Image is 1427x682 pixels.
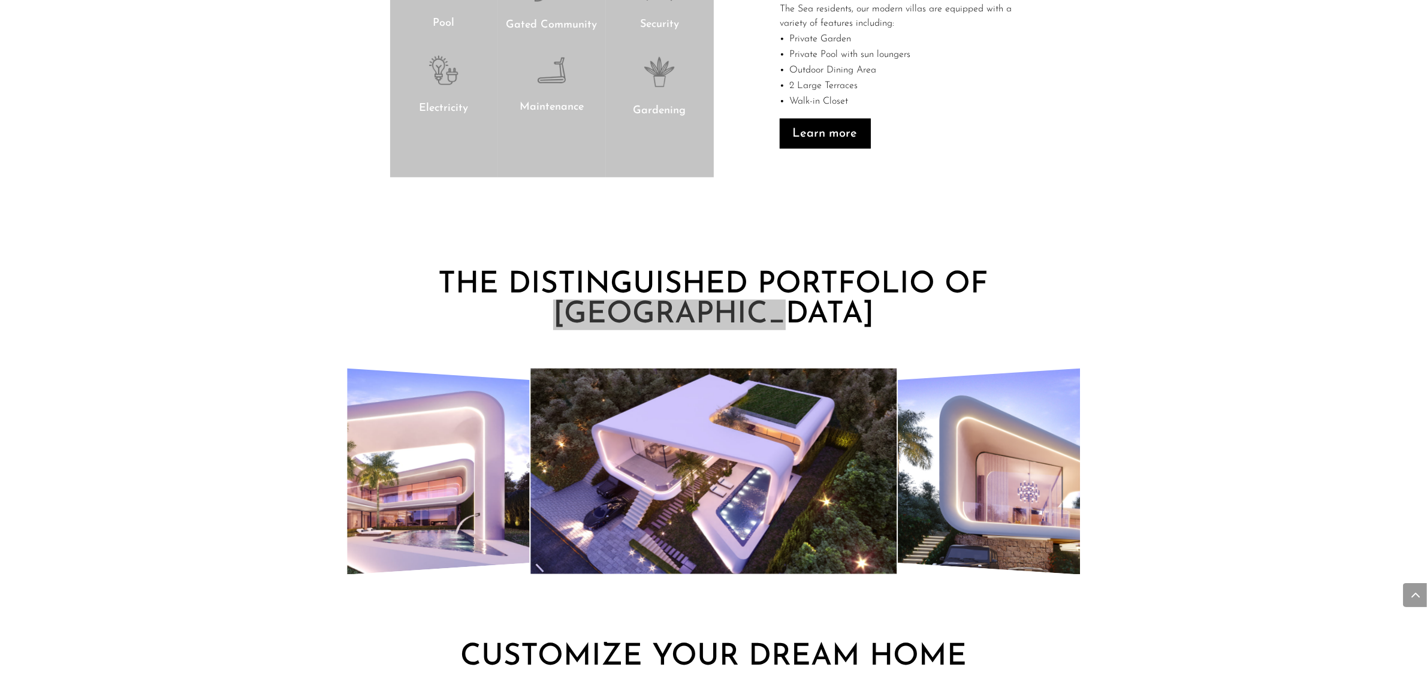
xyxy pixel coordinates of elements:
[326,461,348,482] div: Previous slide
[520,102,584,113] span: Maintenance
[640,19,679,30] span: Security
[506,20,598,31] span: Gated Community
[530,369,897,575] img: villa solana plus 8
[420,103,469,114] span: Electricity
[790,65,877,75] span: Outdoor Dining Area
[898,354,1315,590] img: villa solana plus specs (1)
[390,270,1037,336] h2: THE DISTINGUISHED PORTFOLIO OF [GEOGRAPHIC_DATA]
[898,354,1315,590] div: 4 / 7
[780,119,871,149] a: Learn more
[633,105,686,116] span: Gardening
[790,34,852,44] span: Private Garden
[1080,461,1102,482] div: Next slide
[790,81,858,90] span: 2 Large Terraces
[790,96,849,106] span: Walk-in Closet
[433,18,455,29] span: Pool
[112,354,529,590] div: 5 / 7
[790,50,911,59] span: Private Pool with sun loungers
[530,369,897,575] div: 3 / 7
[112,354,529,590] img: villa solana plus 6 (1)
[390,642,1037,678] h2: CUSTOMIZE YOUR DREAM HOME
